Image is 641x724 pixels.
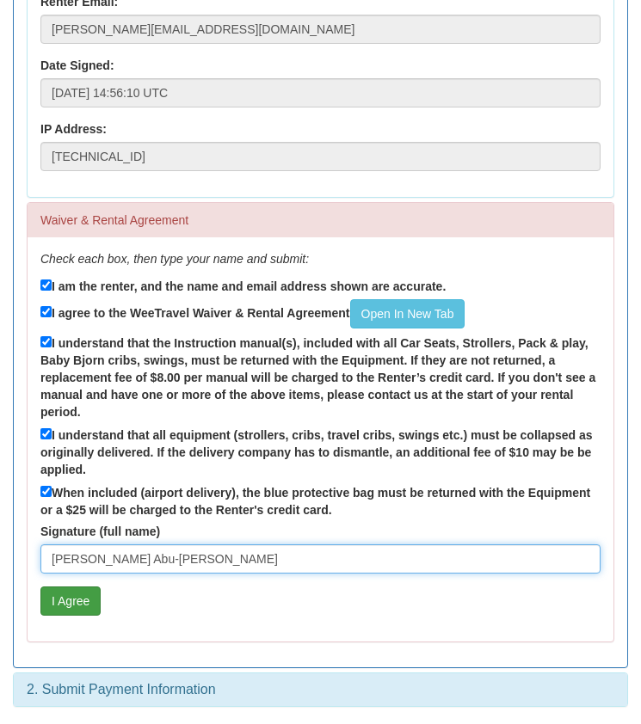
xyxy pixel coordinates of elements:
[27,682,614,697] h3: 2. Submit Payment Information
[40,428,52,439] input: I understand that all equipment (strollers, cribs, travel cribs, swings etc.) must be collapsed a...
[40,252,309,266] em: Check each box, then type your name and submit:
[40,299,465,328] label: I agree to the WeeTravel Waiver & Rental Agreement
[40,586,101,616] button: I Agree
[40,276,446,295] label: I am the renter, and the name and email address shown are accurate.
[40,306,52,317] input: I agree to the WeeTravel Waiver & Rental AgreementOpen In New Tab
[40,279,52,291] input: I am the renter, and the name and email address shown are accurate.
[40,336,52,347] input: I understand that the Instruction manual(s), included with all Car Seats, Strollers, Pack & play,...
[40,544,601,574] input: Full Name
[40,333,601,420] label: I understand that the Instruction manual(s), included with all Car Seats, Strollers, Pack & play,...
[40,486,52,497] input: When included (airport delivery), the blue protective bag must be returned with the Equipment or ...
[40,425,601,478] label: I understand that all equipment (strollers, cribs, travel cribs, swings etc.) must be collapsed a...
[350,299,465,328] a: Open In New Tab
[28,57,127,74] label: Date Signed:
[28,203,613,237] div: Waiver & Rental Agreement
[28,523,173,540] label: Signature (full name)
[28,120,120,138] label: IP Address:
[40,482,601,518] label: When included (airport delivery), the blue protective bag must be returned with the Equipment or ...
